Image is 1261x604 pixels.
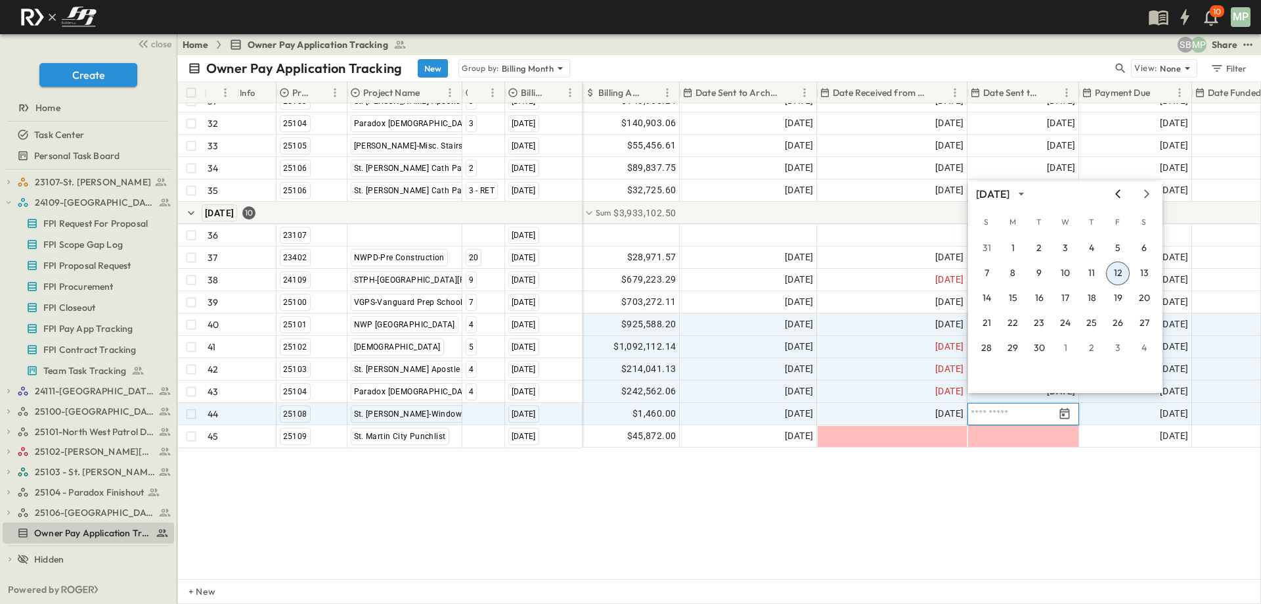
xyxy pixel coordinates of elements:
span: [DATE] [785,429,813,444]
span: [DATE] [1047,116,1075,131]
span: 23107-St. [PERSON_NAME] [35,175,151,189]
span: 25105 [283,141,307,151]
button: Menu [485,85,500,101]
span: 25108 [283,409,307,419]
span: 20 [469,253,479,262]
button: Sort [1044,85,1059,100]
span: Personal Task Board [34,149,120,162]
button: 21 [975,312,998,335]
span: FPI Proposal Request [43,259,131,272]
span: [DATE] [1160,294,1188,310]
span: [DATE] [785,384,813,399]
button: 16 [1027,287,1051,310]
p: Date Funded [1208,86,1261,99]
span: 24109 [283,275,307,285]
a: Personal Task Board [3,147,171,165]
p: Billing Amount [598,86,642,99]
span: VGPS-Vanguard Prep School Aledo [354,298,487,307]
p: 42 [208,363,218,376]
span: $214,041.13 [621,361,676,377]
span: [DATE] [1160,160,1188,175]
span: [DATE] [935,294,963,310]
a: 25106-St. Andrews Parking Lot [17,503,171,522]
span: NWPD-Pre Construction [354,253,445,262]
img: c8d7d1ed905e502e8f77bf7063faec64e13b34fdb1f2bdd94b0e311fc34f8000.png [16,3,101,31]
a: FPI Scope Gap Log [3,235,171,254]
span: [DATE] [935,250,963,265]
span: $1,460.00 [632,406,676,421]
span: [DATE] [785,361,813,377]
p: 36 [208,229,218,242]
div: FPI Procurementtest [3,276,174,297]
a: Team Task Tracking [3,361,171,380]
span: 25100-Vanguard Prep School [35,405,155,418]
p: Billing Month [521,86,545,99]
button: 5 [1106,237,1130,260]
nav: breadcrumbs [183,38,414,51]
button: 27 [1132,312,1156,335]
div: 24111-[GEOGRAPHIC_DATA]test [3,381,174,402]
span: [DATE] [512,320,536,329]
button: 23 [1027,312,1051,335]
span: [DATE] [935,406,963,421]
span: [DATE] [935,183,963,198]
span: 25103 [283,97,307,106]
span: close [151,37,171,51]
p: 32 [208,117,218,130]
div: Team Task Trackingtest [3,360,174,381]
a: 25100-Vanguard Prep School [17,402,171,421]
div: FPI Contract Trackingtest [3,339,174,360]
a: Owner Pay Application Tracking [229,38,407,51]
span: 24111-[GEOGRAPHIC_DATA] [35,384,155,398]
span: [DATE] [1047,160,1075,175]
a: Task Center [3,126,171,144]
span: 25106 [283,186,307,195]
button: 4 [1132,337,1156,360]
button: Menu [1059,85,1074,101]
button: Menu [1172,85,1187,101]
p: Sum [596,207,611,218]
span: Task Center [34,128,84,141]
span: Hidden [34,553,64,566]
span: $1,092,112.14 [613,339,676,354]
span: Home [35,101,60,114]
button: 11 [1080,262,1103,285]
button: Menu [442,85,458,101]
button: Previous month [1110,189,1126,199]
span: 23402 [283,253,307,262]
span: [DATE] [1160,183,1188,198]
p: 40 [208,318,219,331]
a: 24109-St. Teresa of Calcutta Parish Hall [17,193,171,212]
span: [DATE] [512,97,536,106]
span: $45,872.00 [627,429,676,444]
div: FPI Scope Gap Logtest [3,234,174,255]
button: Sort [422,85,437,100]
button: 4 [1080,237,1103,260]
p: 44 [208,407,218,421]
span: Thursday [1080,209,1103,235]
button: MP [1229,6,1252,28]
p: 38 [208,273,218,287]
span: 2 [469,164,474,173]
div: 25100-Vanguard Prep Schooltest [3,401,174,422]
span: Friday [1106,209,1130,235]
span: [DATE] [785,250,813,265]
span: $242,562.06 [621,384,676,399]
span: [DATE] [1160,384,1188,399]
span: 25102-Christ The Redeemer Anglican Church [35,445,155,458]
button: 14 [975,287,998,310]
button: Create [39,63,137,87]
span: 25104 [283,119,307,128]
button: 1 [1001,237,1025,260]
button: 22 [1001,312,1025,335]
span: St. [PERSON_NAME] Cath Parking Lot [354,164,496,173]
span: $703,272.11 [621,294,676,310]
div: 25104 - Paradox Finishouttest [3,482,174,503]
button: Menu [562,85,578,101]
span: $55,456.61 [627,138,676,153]
a: 25104 - Paradox Finishout [17,483,171,501]
span: [DATE] [935,361,963,377]
p: 33 [208,139,218,152]
button: 3 [1053,237,1077,260]
span: [DATE] [1160,138,1188,153]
